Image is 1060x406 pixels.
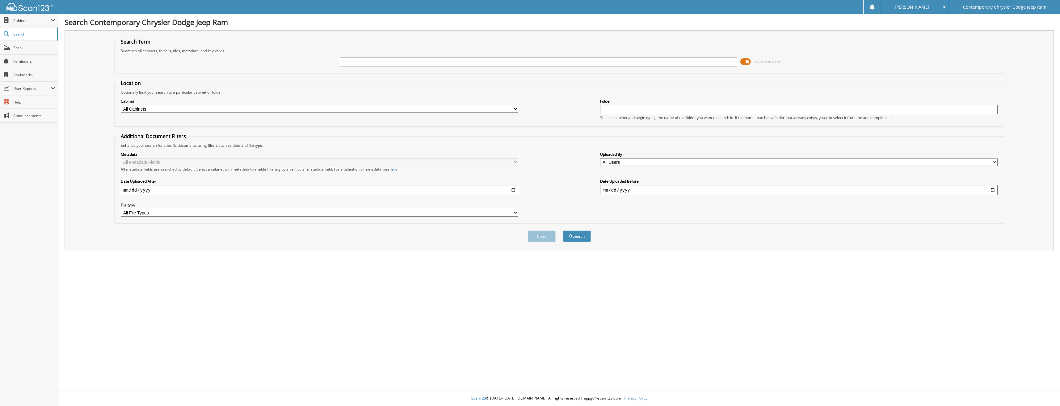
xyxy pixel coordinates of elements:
[600,185,997,195] input: end
[754,60,782,64] span: Advanced Search
[6,3,53,11] img: scan123-logo-white.svg
[121,202,518,208] label: File type
[65,17,1054,27] h1: Search Contemporary Chrysler Dodge Jeep Ram
[118,143,1001,148] div: Enhance your search for specific documents using filters such as date and file type.
[13,72,55,78] span: Bookmarks
[118,80,144,87] legend: Location
[121,152,518,157] label: Metadata
[600,152,997,157] label: Uploaded By
[389,167,397,172] a: here
[624,395,647,401] a: Privacy Policy
[471,395,486,401] span: Scan123
[118,48,1001,53] div: Searches all cabinets, folders, files, metadata, and keywords
[528,230,556,242] button: Clear
[118,133,189,140] legend: Additional Document Filters
[13,59,55,64] span: Reminders
[118,90,1001,95] div: Optionally limit your search to a particular cabinet or folder
[118,38,154,45] legend: Search Term
[121,185,518,195] input: start
[13,32,54,37] span: Search
[13,113,55,118] span: Announcements
[13,45,55,50] span: Scan
[1029,376,1060,406] iframe: Chat Widget
[600,115,997,120] div: Select a cabinet and begin typing the name of the folder you want to search in. If the name match...
[963,5,1046,9] span: Contemporary Chrysler Dodge Jeep Ram
[600,179,997,184] label: Date Uploaded Before
[13,99,55,105] span: Help
[121,99,518,104] label: Cabinet
[895,5,929,9] span: [PERSON_NAME]
[58,391,1060,406] div: © [DATE]-[DATE] [DOMAIN_NAME]. All rights reserved | appg04-scan123-com |
[13,86,51,91] span: User Reports
[121,179,518,184] label: Date Uploaded After
[13,18,51,23] span: Cabinets
[121,167,518,172] div: All metadata fields are searched by default. Select a cabinet with metadata to enable filtering b...
[600,99,997,104] label: Folder
[563,230,591,242] button: Search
